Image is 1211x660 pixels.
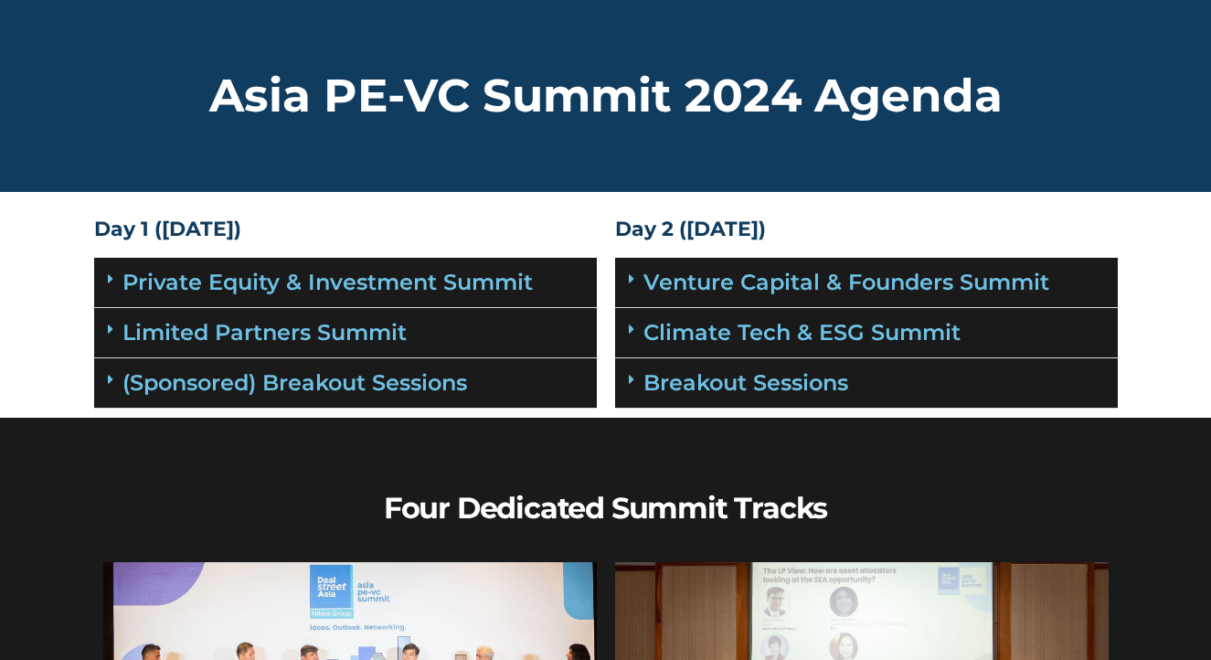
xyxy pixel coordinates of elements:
h2: Asia PE-VC Summit 2024 Agenda [94,73,1118,119]
a: (Sponsored) Breakout Sessions [122,369,467,396]
a: Private Equity & Investment Summit [122,269,533,295]
a: Climate Tech & ESG Summit [643,319,961,346]
a: Breakout Sessions [643,369,848,396]
b: Four Dedicated Summit Tracks [384,490,827,526]
a: Limited Partners Summit [122,319,407,346]
h4: Day 1 ([DATE]) [94,219,597,240]
a: Venture Capital & Founders​ Summit [643,269,1049,295]
h4: Day 2 ([DATE]) [615,219,1118,240]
